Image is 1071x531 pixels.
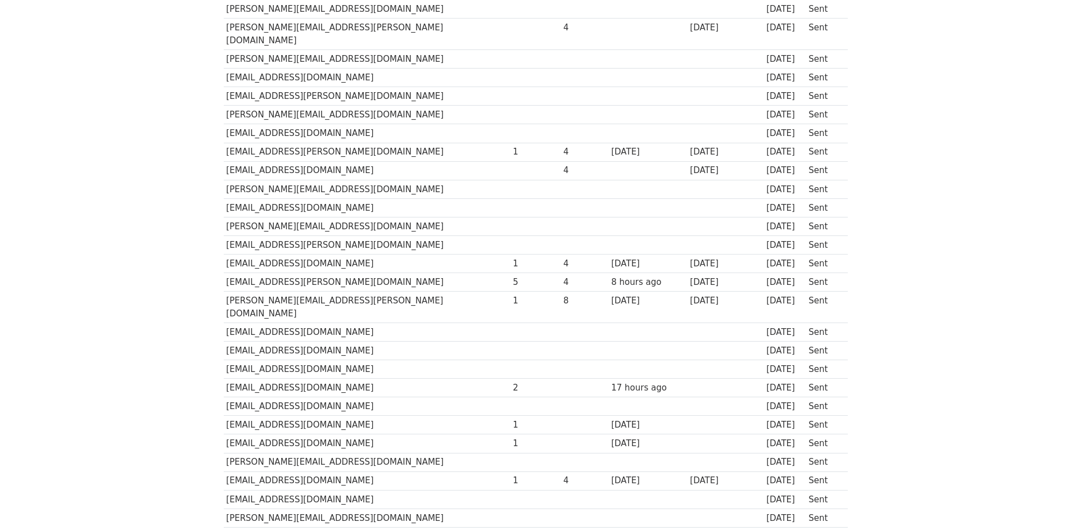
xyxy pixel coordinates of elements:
div: 2 [513,382,558,394]
td: [EMAIL_ADDRESS][DOMAIN_NAME] [224,416,510,434]
td: [EMAIL_ADDRESS][DOMAIN_NAME] [224,434,510,453]
td: [EMAIL_ADDRESS][DOMAIN_NAME] [224,124,510,143]
td: [EMAIL_ADDRESS][PERSON_NAME][DOMAIN_NAME] [224,273,510,292]
div: 1 [513,437,558,450]
div: 1 [513,146,558,158]
td: [EMAIL_ADDRESS][DOMAIN_NAME] [224,69,510,87]
td: [EMAIL_ADDRESS][PERSON_NAME][DOMAIN_NAME] [224,143,510,161]
div: [DATE] [766,71,803,84]
td: Sent [806,453,842,471]
td: [PERSON_NAME][EMAIL_ADDRESS][DOMAIN_NAME] [224,217,510,235]
div: [DATE] [766,474,803,487]
div: [DATE] [766,183,803,196]
div: [DATE] [766,294,803,307]
div: 4 [563,21,606,34]
div: [DATE] [611,437,684,450]
div: [DATE] [766,202,803,215]
div: [DATE] [611,419,684,432]
div: 聊天小工具 [1015,477,1071,531]
td: Sent [806,106,842,124]
td: Sent [806,19,842,50]
td: [EMAIL_ADDRESS][PERSON_NAME][DOMAIN_NAME] [224,236,510,255]
td: Sent [806,379,842,397]
div: [DATE] [766,400,803,413]
td: [EMAIL_ADDRESS][DOMAIN_NAME] [224,360,510,379]
td: [PERSON_NAME][EMAIL_ADDRESS][PERSON_NAME][DOMAIN_NAME] [224,19,510,50]
div: [DATE] [766,382,803,394]
td: Sent [806,490,842,509]
div: [DATE] [766,363,803,376]
td: Sent [806,360,842,379]
div: [DATE] [690,164,761,177]
div: [DATE] [766,239,803,252]
td: [EMAIL_ADDRESS][DOMAIN_NAME] [224,490,510,509]
div: 1 [513,474,558,487]
td: [EMAIL_ADDRESS][DOMAIN_NAME] [224,198,510,217]
td: Sent [806,434,842,453]
div: [DATE] [690,474,761,487]
td: Sent [806,397,842,416]
td: [EMAIL_ADDRESS][DOMAIN_NAME] [224,471,510,490]
div: 17 hours ago [611,382,684,394]
div: [DATE] [766,3,803,16]
td: Sent [806,124,842,143]
div: [DATE] [690,146,761,158]
div: 5 [513,276,558,289]
td: [PERSON_NAME][EMAIL_ADDRESS][DOMAIN_NAME] [224,509,510,527]
div: [DATE] [766,146,803,158]
div: 1 [513,294,558,307]
div: [DATE] [766,493,803,506]
div: 1 [513,257,558,270]
div: [DATE] [611,474,684,487]
div: [DATE] [766,419,803,432]
td: [EMAIL_ADDRESS][PERSON_NAME][DOMAIN_NAME] [224,87,510,106]
td: [EMAIL_ADDRESS][DOMAIN_NAME] [224,255,510,273]
div: 4 [563,146,606,158]
td: Sent [806,217,842,235]
td: [PERSON_NAME][EMAIL_ADDRESS][DOMAIN_NAME] [224,106,510,124]
td: [PERSON_NAME][EMAIL_ADDRESS][DOMAIN_NAME] [224,453,510,471]
td: [EMAIL_ADDRESS][DOMAIN_NAME] [224,341,510,360]
td: [PERSON_NAME][EMAIL_ADDRESS][DOMAIN_NAME] [224,180,510,198]
div: [DATE] [766,127,803,140]
td: [EMAIL_ADDRESS][DOMAIN_NAME] [224,323,510,341]
td: Sent [806,87,842,106]
div: 4 [563,276,606,289]
div: [DATE] [766,276,803,289]
div: 4 [563,257,606,270]
div: 8 [563,294,606,307]
div: [DATE] [766,220,803,233]
iframe: Chat Widget [1015,477,1071,531]
td: Sent [806,416,842,434]
div: [DATE] [766,164,803,177]
div: [DATE] [690,21,761,34]
div: [DATE] [766,53,803,66]
td: [EMAIL_ADDRESS][DOMAIN_NAME] [224,397,510,416]
div: [DATE] [611,146,684,158]
div: [DATE] [766,437,803,450]
td: Sent [806,50,842,69]
td: Sent [806,180,842,198]
td: Sent [806,273,842,292]
div: [DATE] [766,108,803,121]
td: Sent [806,509,842,527]
div: [DATE] [690,257,761,270]
div: [DATE] [766,257,803,270]
div: [DATE] [766,326,803,339]
td: Sent [806,143,842,161]
div: [DATE] [611,294,684,307]
div: [DATE] [690,276,761,289]
div: [DATE] [766,512,803,525]
td: [PERSON_NAME][EMAIL_ADDRESS][PERSON_NAME][DOMAIN_NAME] [224,292,510,323]
td: Sent [806,236,842,255]
div: [DATE] [611,257,684,270]
td: Sent [806,69,842,87]
td: [EMAIL_ADDRESS][DOMAIN_NAME] [224,379,510,397]
div: 8 hours ago [611,276,684,289]
div: [DATE] [766,456,803,469]
div: [DATE] [766,90,803,103]
div: 4 [563,474,606,487]
td: Sent [806,341,842,360]
td: Sent [806,255,842,273]
td: Sent [806,292,842,323]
